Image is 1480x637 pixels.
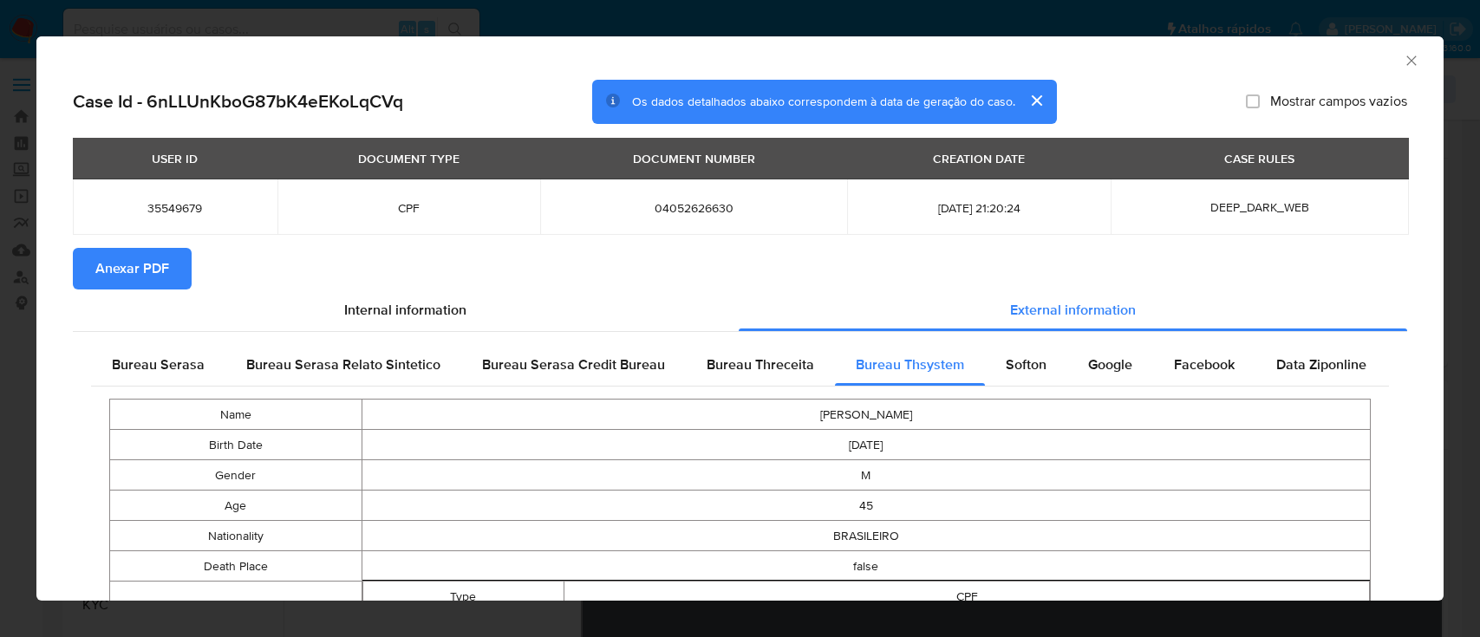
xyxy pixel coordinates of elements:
[564,582,1370,612] td: CPF
[94,200,257,216] span: 35549679
[95,250,169,288] span: Anexar PDF
[1214,144,1305,173] div: CASE RULES
[362,430,1370,460] td: [DATE]
[112,354,205,374] span: Bureau Serasa
[1015,80,1057,121] button: cerrar
[362,400,1370,430] td: [PERSON_NAME]
[1174,354,1235,374] span: Facebook
[298,200,519,216] span: CPF
[868,200,1089,216] span: [DATE] 21:20:24
[561,200,826,216] span: 04052626630
[482,354,665,374] span: Bureau Serasa Credit Bureau
[1246,94,1260,108] input: Mostrar campos vazios
[110,521,362,551] td: Nationality
[707,354,814,374] span: Bureau Threceita
[1276,354,1366,374] span: Data Ziponline
[246,354,440,374] span: Bureau Serasa Relato Sintetico
[1270,93,1407,110] span: Mostrar campos vazios
[623,144,766,173] div: DOCUMENT NUMBER
[362,521,1370,551] td: BRASILEIRO
[856,354,964,374] span: Bureau Thsystem
[1010,300,1136,320] span: External information
[73,289,1407,331] div: Detailed info
[362,551,1370,582] td: false
[362,460,1370,491] td: M
[1210,198,1309,216] span: DEEP_DARK_WEB
[110,551,362,582] td: Death Place
[36,36,1444,601] div: closure-recommendation-modal
[1088,354,1132,374] span: Google
[362,491,1370,521] td: 45
[110,460,362,491] td: Gender
[91,344,1389,386] div: Detailed external info
[141,144,208,173] div: USER ID
[632,93,1015,110] span: Os dados detalhados abaixo correspondem à data de geração do caso.
[1006,354,1046,374] span: Softon
[362,582,564,612] td: Type
[110,491,362,521] td: Age
[344,300,466,320] span: Internal information
[1403,52,1418,68] button: Fechar a janela
[110,430,362,460] td: Birth Date
[73,90,403,113] h2: Case Id - 6nLLUnKboG87bK4eEKoLqCVq
[923,144,1035,173] div: CREATION DATE
[110,400,362,430] td: Name
[348,144,470,173] div: DOCUMENT TYPE
[73,248,192,289] button: Anexar PDF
